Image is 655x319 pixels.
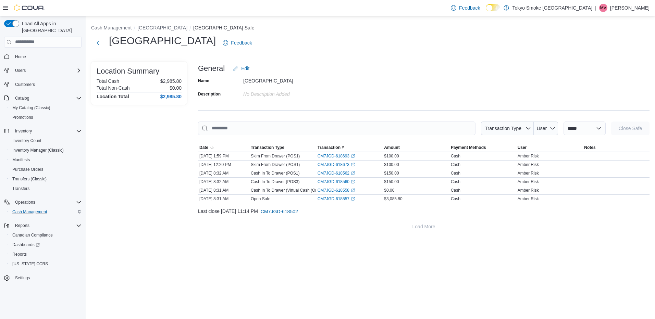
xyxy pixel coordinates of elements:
[170,85,182,91] p: $0.00
[7,250,84,259] button: Reports
[316,143,383,152] button: Transaction #
[10,137,44,145] a: Inventory Count
[451,188,460,193] div: Cash
[12,252,27,257] span: Reports
[384,170,399,176] span: $150.00
[12,274,33,282] a: Settings
[318,145,344,150] span: Transaction #
[10,250,82,258] span: Reports
[193,25,254,30] button: [GEOGRAPHIC_DATA] Safe
[241,65,249,72] span: Edit
[518,196,539,202] span: Amber Risk
[7,113,84,122] button: Promotions
[10,208,50,216] a: Cash Management
[198,122,475,135] input: This is a search bar. As you type, the results lower in the page will automatically filter.
[1,93,84,103] button: Catalog
[451,179,460,184] div: Cash
[12,94,32,102] button: Catalog
[595,4,596,12] p: |
[12,242,40,247] span: Dashboards
[4,49,82,301] nav: Complex example
[91,24,650,33] nav: An example of EuiBreadcrumbs
[518,162,539,167] span: Amber Risk
[12,66,82,75] span: Users
[7,174,84,184] button: Transfers (Classic)
[10,146,82,154] span: Inventory Manager (Classic)
[12,66,28,75] button: Users
[12,221,32,230] button: Reports
[1,273,84,283] button: Settings
[7,155,84,165] button: Manifests
[448,1,483,15] a: Feedback
[12,127,82,135] span: Inventory
[1,66,84,75] button: Users
[10,146,66,154] a: Inventory Manager (Classic)
[14,4,45,11] img: Cova
[610,4,650,12] p: [PERSON_NAME]
[10,260,51,268] a: [US_STATE] CCRS
[10,184,32,193] a: Transfers
[160,94,182,99] h4: $2,985.80
[12,94,82,102] span: Catalog
[160,78,182,84] p: $2,985.80
[10,241,82,249] span: Dashboards
[10,208,82,216] span: Cash Management
[12,53,29,61] a: Home
[7,103,84,113] button: My Catalog (Classic)
[1,197,84,207] button: Operations
[10,184,82,193] span: Transfers
[12,115,33,120] span: Promotions
[12,209,47,215] span: Cash Management
[91,36,105,50] button: Next
[12,80,38,89] a: Customers
[485,126,521,131] span: Transaction Type
[198,220,650,233] button: Load More
[97,94,129,99] h4: Location Total
[12,167,44,172] span: Purchase Orders
[261,208,298,215] span: CM7JGD-618502
[318,196,355,202] a: CM7JGD-618557External link
[451,196,460,202] div: Cash
[97,78,119,84] h6: Total Cash
[318,170,355,176] a: CM7JGD-618562External link
[198,152,249,160] div: [DATE] 1:59 PM
[351,188,355,192] svg: External link
[12,80,82,89] span: Customers
[7,136,84,145] button: Inventory Count
[97,85,130,91] h6: Total Non-Cash
[318,153,355,159] a: CM7JGD-618693External link
[243,75,335,84] div: [GEOGRAPHIC_DATA]
[518,153,539,159] span: Amber Risk
[10,260,82,268] span: Washington CCRS
[1,52,84,62] button: Home
[15,95,29,101] span: Catalog
[7,165,84,174] button: Purchase Orders
[10,104,53,112] a: My Catalog (Classic)
[481,122,534,135] button: Transaction Type
[230,62,252,75] button: Edit
[351,163,355,167] svg: External link
[97,67,159,75] h3: Location Summary
[537,126,547,131] span: User
[583,143,650,152] button: Notes
[619,125,642,132] span: Close Safe
[584,145,595,150] span: Notes
[600,4,606,12] span: MV
[258,205,301,218] button: CM7JGD-618502
[1,79,84,89] button: Customers
[12,198,38,206] button: Operations
[19,20,82,34] span: Load All Apps in [GEOGRAPHIC_DATA]
[10,175,49,183] a: Transfers (Classic)
[249,143,316,152] button: Transaction Type
[12,186,29,191] span: Transfers
[137,25,187,30] button: [GEOGRAPHIC_DATA]
[10,241,42,249] a: Dashboards
[384,162,399,167] span: $100.00
[7,145,84,155] button: Inventory Manager (Classic)
[7,207,84,217] button: Cash Management
[10,165,46,174] a: Purchase Orders
[7,240,84,250] a: Dashboards
[12,198,82,206] span: Operations
[251,188,346,193] p: Cash In To Drawer (Virtual Cash (Online Payments))
[10,231,82,239] span: Canadian Compliance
